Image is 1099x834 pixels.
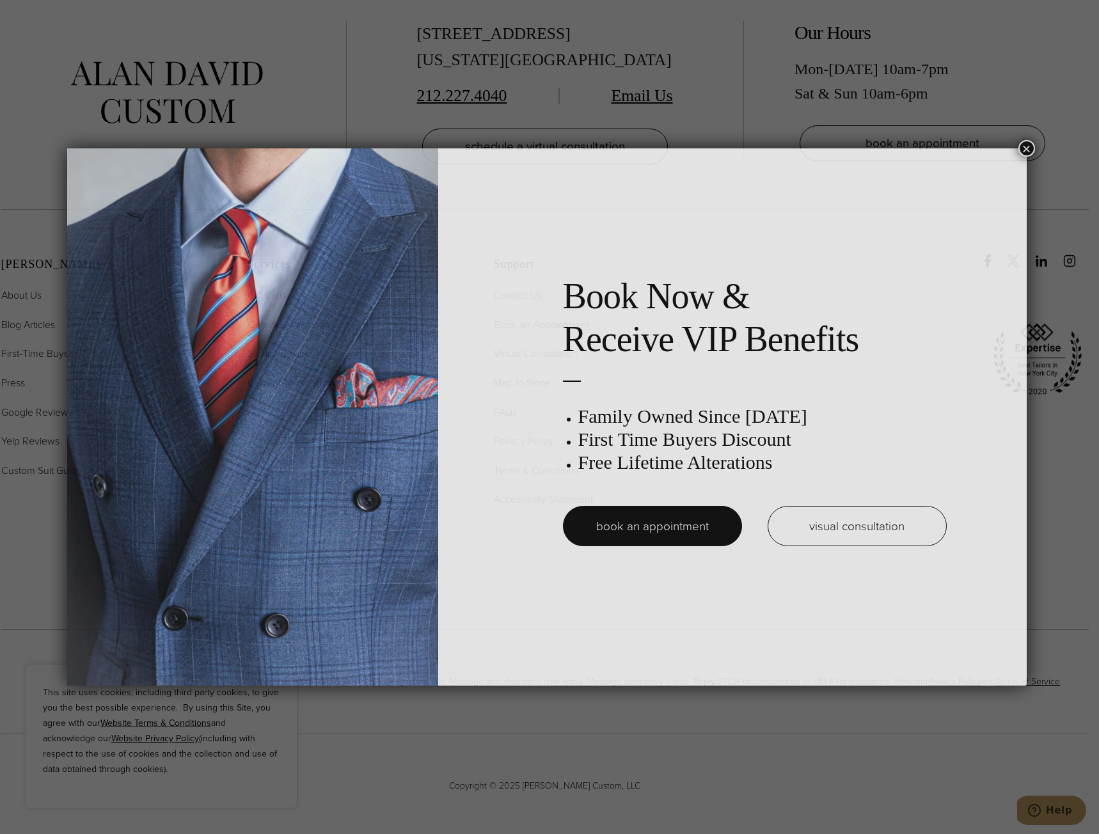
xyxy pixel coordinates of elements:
[578,428,947,451] h3: First Time Buyers Discount
[1018,140,1035,157] button: Close
[578,451,947,474] h3: Free Lifetime Alterations
[578,405,947,428] h3: Family Owned Since [DATE]
[563,275,947,361] h2: Book Now & Receive VIP Benefits
[29,9,55,20] span: Help
[563,506,742,546] a: book an appointment
[768,506,947,546] a: visual consultation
